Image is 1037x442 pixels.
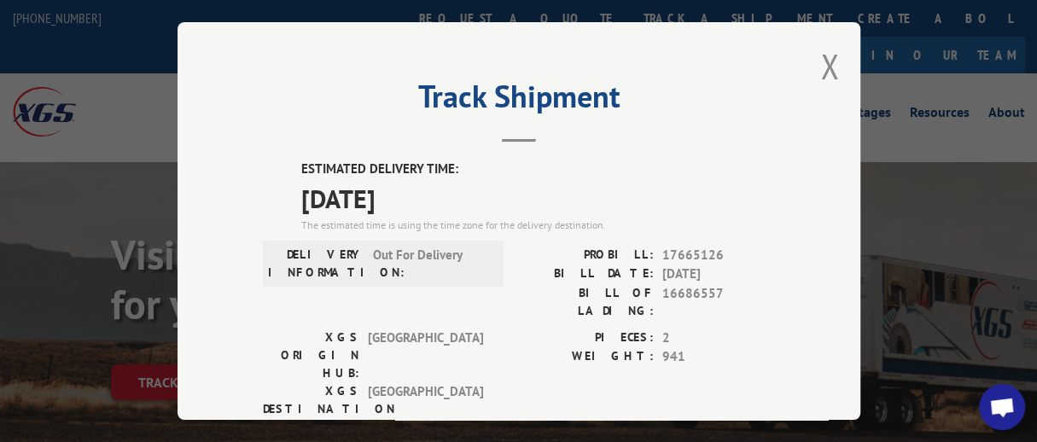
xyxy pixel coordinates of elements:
label: PROBILL: [519,245,654,265]
div: Open chat [979,384,1025,430]
label: DELIVERY INFORMATION: [268,245,364,281]
span: [DATE] [301,178,775,217]
label: PIECES: [519,328,654,347]
label: WEIGHT: [519,347,654,367]
span: 941 [662,347,775,367]
label: XGS DESTINATION HUB: [263,381,359,435]
span: [GEOGRAPHIC_DATA] [368,328,483,381]
span: 16686557 [662,283,775,319]
button: Close modal [820,44,839,89]
label: ESTIMATED DELIVERY TIME: [301,160,775,179]
label: BILL OF LADING: [519,283,654,319]
span: 17665126 [662,245,775,265]
label: BILL DATE: [519,265,654,284]
div: The estimated time is using the time zone for the delivery destination. [301,217,775,232]
span: [DATE] [662,265,775,284]
span: Out For Delivery [373,245,488,281]
label: XGS ORIGIN HUB: [263,328,359,381]
span: [GEOGRAPHIC_DATA] [368,381,483,435]
h2: Track Shipment [263,84,775,117]
span: 2 [662,328,775,347]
